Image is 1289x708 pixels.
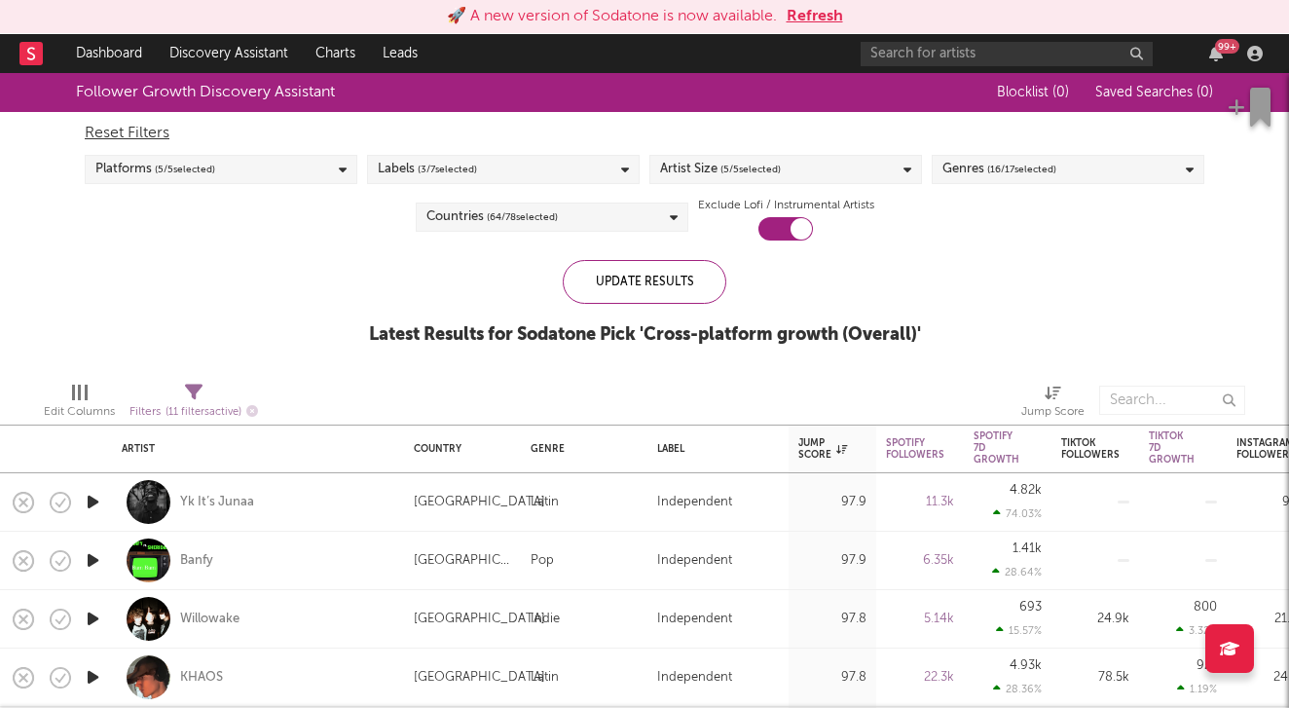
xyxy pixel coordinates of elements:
a: Yk It’s Junaa [180,494,254,511]
button: 99+ [1209,46,1223,61]
div: 99 + [1215,39,1239,54]
div: [GEOGRAPHIC_DATA] [414,491,545,514]
div: Spotify Followers [886,437,944,461]
div: Filters [129,400,258,425]
div: Pop [531,549,554,573]
div: Indie [531,608,560,631]
div: 74.03 % [993,507,1042,520]
div: 15.57 % [996,624,1042,637]
button: Refresh [787,5,843,28]
a: Charts [302,34,369,73]
div: 🚀 A new version of Sodatone is now available. [447,5,777,28]
div: Label [657,443,769,455]
span: ( 0 ) [1052,86,1069,99]
div: 6.35k [886,549,954,573]
span: ( 5 / 5 selected) [720,158,781,181]
div: 22.3k [886,666,954,689]
div: Artist [122,443,385,455]
div: Latest Results for Sodatone Pick ' Cross-platform growth (Overall) ' [369,323,921,347]
div: Tiktok Followers [1061,437,1120,461]
div: Filters(11 filters active) [129,376,258,432]
div: 1.41k [1013,542,1042,555]
span: ( 16 / 17 selected) [987,158,1056,181]
a: KHAOS [180,669,223,687]
div: Follower Growth Discovery Assistant [76,81,335,104]
div: Genres [942,158,1056,181]
div: 4.93k [1010,659,1042,672]
div: [GEOGRAPHIC_DATA] [414,549,511,573]
div: Reset Filters [85,122,1204,145]
div: Independent [657,666,732,689]
div: 24.9k [1061,608,1129,631]
div: Countries [426,205,558,229]
div: Country [414,443,501,455]
a: Leads [369,34,431,73]
div: 78.5k [1061,666,1129,689]
div: Independent [657,549,732,573]
div: Artist Size [660,158,781,181]
div: Genre [531,443,628,455]
div: Independent [657,608,732,631]
div: 4.82k [1010,484,1042,497]
div: [GEOGRAPHIC_DATA] [414,666,545,689]
span: Blocklist [997,86,1069,99]
a: Dashboard [62,34,156,73]
div: 28.36 % [993,683,1042,695]
div: [GEOGRAPHIC_DATA] [414,608,545,631]
div: Independent [657,491,732,514]
input: Search for artists [861,42,1153,66]
a: Willowake [180,611,239,628]
span: ( 5 / 5 selected) [155,158,215,181]
div: Jump Score [1021,400,1085,424]
input: Search... [1099,386,1245,415]
div: 921 [1197,659,1217,672]
div: Labels [378,158,477,181]
div: Spotify 7D Growth [974,430,1019,466]
div: 1.19 % [1177,683,1217,695]
div: Latin [531,666,559,689]
div: 800 [1194,601,1217,614]
div: 3.32 % [1176,624,1217,637]
div: 28.64 % [992,566,1042,578]
div: 97.9 [798,491,866,514]
span: ( 0 ) [1197,86,1213,99]
div: 97.8 [798,608,866,631]
div: Update Results [563,260,726,304]
div: 693 [1019,601,1042,614]
span: ( 3 / 7 selected) [418,158,477,181]
div: Platforms [95,158,215,181]
div: Edit Columns [44,400,115,424]
span: ( 11 filters active) [166,407,241,418]
a: Banfy [180,552,213,570]
div: Edit Columns [44,376,115,432]
div: Latin [531,491,559,514]
div: Tiktok 7D Growth [1149,430,1195,466]
div: 97.9 [798,549,866,573]
span: ( 64 / 78 selected) [487,205,558,229]
div: 97.8 [798,666,866,689]
div: Jump Score [1021,376,1085,432]
label: Exclude Lofi / Instrumental Artists [698,194,874,217]
div: 5.14k [886,608,954,631]
button: Saved Searches (0) [1089,85,1213,100]
div: 11.3k [886,491,954,514]
div: Jump Score [798,437,847,461]
a: Discovery Assistant [156,34,302,73]
span: Saved Searches [1095,86,1213,99]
